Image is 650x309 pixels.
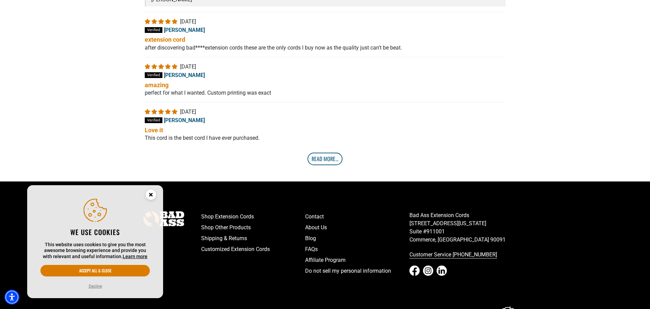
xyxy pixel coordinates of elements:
span: [DATE] [180,63,196,70]
b: amazing [145,81,506,89]
a: About Us [305,222,409,233]
p: perfect for what I wanted. Custom printing was exact [145,89,506,97]
aside: Cookie Consent [27,185,163,298]
p: This website uses cookies to give you the most awesome browsing experience and provide you with r... [40,242,150,260]
a: LinkedIn - open in a new tab [437,266,447,276]
a: Read More... [308,153,342,165]
a: Instagram - open in a new tab [423,266,433,276]
p: This cord is the best cord I have ever purchased. [145,134,506,142]
a: This website uses cookies to give you the most awesome browsing experience and provide you with r... [123,254,147,259]
a: Shipping & Returns [201,233,305,244]
a: Customized Extension Cords [201,244,305,255]
b: Love it [145,126,506,134]
span: [DATE] [180,18,196,25]
p: Bad Ass Extension Cords [STREET_ADDRESS][US_STATE] Suite #911001 Commerce, [GEOGRAPHIC_DATA] 90091 [409,211,514,244]
a: Shop Extension Cords [201,211,305,222]
h2: We use cookies [40,228,150,236]
span: [PERSON_NAME] [164,72,205,78]
a: Affiliate Program [305,255,409,266]
div: Accessibility Menu [4,290,19,305]
img: Bad Ass Extension Cords [143,211,184,227]
button: Close this option [139,185,163,206]
a: Contact [305,211,409,222]
a: Facebook - open in a new tab [409,266,420,276]
p: after discovering bad extension cords these are the only cords I buy now as the quality just can'... [145,44,506,52]
b: extension cord [145,35,506,44]
span: 5 star review [145,63,179,70]
a: Do not sell my personal information [305,266,409,276]
span: 5 star review [145,18,179,25]
a: FAQs [305,244,409,255]
span: [PERSON_NAME] [164,117,205,123]
button: Accept all & close [40,265,150,276]
span: 5 star review [145,109,179,115]
button: Decline [87,283,104,290]
span: [PERSON_NAME] [164,26,205,33]
span: [DATE] [180,109,196,115]
a: Shop Other Products [201,222,305,233]
a: Blog [305,233,409,244]
a: call 833-674-1699 [409,249,514,260]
